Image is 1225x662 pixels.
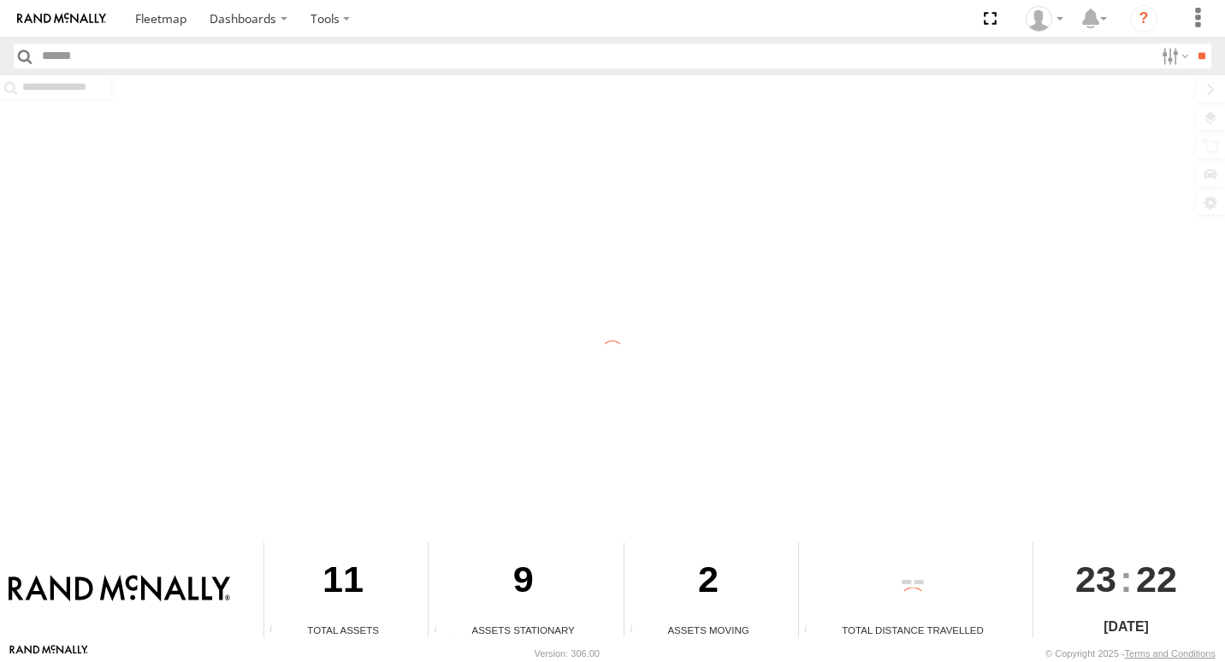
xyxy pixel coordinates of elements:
[1125,648,1216,659] a: Terms and Conditions
[9,575,230,604] img: Rand McNally
[1033,617,1219,637] div: [DATE]
[624,624,650,637] div: Total number of assets current in transit.
[264,623,422,637] div: Total Assets
[799,624,825,637] div: Total distance travelled by all assets within specified date range and applied filters
[264,624,290,637] div: Total number of Enabled Assets
[1075,542,1116,616] span: 23
[799,623,1027,637] div: Total Distance Travelled
[1045,648,1216,659] div: © Copyright 2025 -
[264,542,422,623] div: 11
[1136,542,1177,616] span: 22
[624,542,792,623] div: 2
[1033,542,1219,616] div: :
[1130,5,1157,33] i: ?
[429,624,454,637] div: Total number of assets current stationary.
[17,13,106,25] img: rand-logo.svg
[429,623,618,637] div: Assets Stationary
[624,623,792,637] div: Assets Moving
[535,648,600,659] div: Version: 306.00
[429,542,618,623] div: 9
[9,645,88,662] a: Visit our Website
[1020,6,1069,32] div: Valeo Dash
[1155,44,1192,68] label: Search Filter Options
